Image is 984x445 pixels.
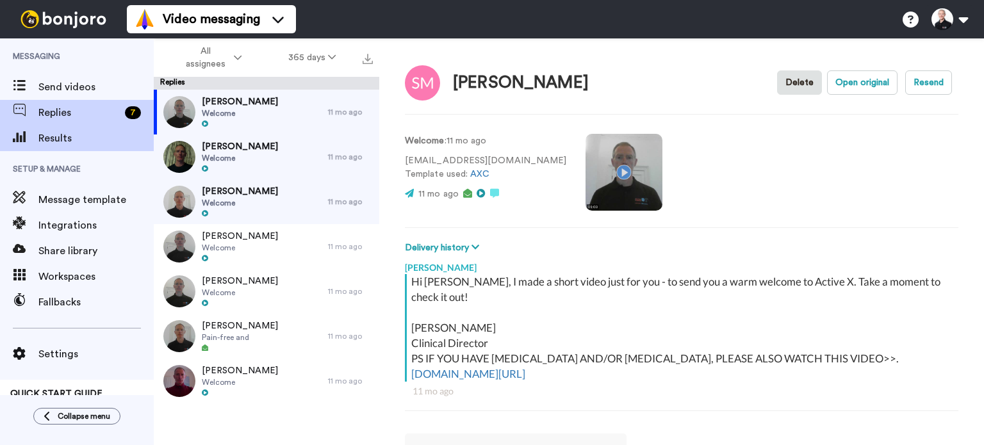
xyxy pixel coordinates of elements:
[202,332,278,343] span: Pain-free and
[154,359,379,403] a: [PERSON_NAME]Welcome11 mo ago
[125,106,141,119] div: 7
[328,286,373,296] div: 11 mo ago
[827,70,898,95] button: Open original
[202,243,278,253] span: Welcome
[202,153,278,163] span: Welcome
[154,314,379,359] a: [PERSON_NAME]Pain-free and11 mo ago
[202,230,278,243] span: [PERSON_NAME]
[202,364,278,377] span: [PERSON_NAME]
[363,54,373,64] img: export.svg
[163,10,260,28] span: Video messaging
[163,275,195,307] img: 8934aa88-0f8b-4cdb-a2ee-a7ffdfa1d812-thumb.jpg
[202,287,278,298] span: Welcome
[156,40,265,76] button: All assignees
[202,185,278,198] span: [PERSON_NAME]
[413,385,951,398] div: 11 mo ago
[453,74,589,92] div: [PERSON_NAME]
[163,320,195,352] img: 940a6e50-7874-414e-9456-e3b6b2241558-thumb.jpg
[163,186,195,218] img: 3e3f2ea2-f4fa-44b4-ac54-f59d0f8f3c0a-thumb.jpg
[777,70,822,95] button: Delete
[328,376,373,386] div: 11 mo ago
[38,131,154,146] span: Results
[202,377,278,387] span: Welcome
[202,95,278,108] span: [PERSON_NAME]
[405,241,483,255] button: Delivery history
[33,408,120,425] button: Collapse menu
[38,192,154,207] span: Message template
[328,107,373,117] div: 11 mo ago
[135,9,155,29] img: vm-color.svg
[163,231,195,263] img: 9af50c6c-1035-4056-acc6-12120f967c6a-thumb.jpg
[15,10,111,28] img: bj-logo-header-white.svg
[202,275,278,287] span: [PERSON_NAME]
[154,77,379,90] div: Replies
[405,255,958,274] div: [PERSON_NAME]
[405,154,566,181] p: [EMAIL_ADDRESS][DOMAIN_NAME] Template used:
[265,46,359,69] button: 365 days
[38,269,154,284] span: Workspaces
[154,90,379,134] a: [PERSON_NAME]Welcome11 mo ago
[38,79,154,95] span: Send videos
[179,45,231,70] span: All assignees
[38,295,154,310] span: Fallbacks
[405,136,445,145] strong: Welcome
[405,134,566,148] p: : 11 mo ago
[418,190,459,198] span: 11 mo ago
[154,179,379,224] a: [PERSON_NAME]Welcome11 mo ago
[163,365,195,397] img: ccec923a-4be8-4932-8d20-b3b5f5375011-thumb.jpg
[10,389,102,398] span: QUICK START GUIDE
[154,269,379,314] a: [PERSON_NAME]Welcome11 mo ago
[411,367,525,380] a: [DOMAIN_NAME][URL]
[202,108,278,118] span: Welcome
[202,320,278,332] span: [PERSON_NAME]
[38,218,154,233] span: Integrations
[154,134,379,179] a: [PERSON_NAME]Welcome11 mo ago
[359,48,377,67] button: Export all results that match these filters now.
[38,105,120,120] span: Replies
[411,274,955,382] div: Hi [PERSON_NAME], I made a short video just for you - to send you a warm welcome to Active X. Tak...
[202,140,278,153] span: [PERSON_NAME]
[154,224,379,269] a: [PERSON_NAME]Welcome11 mo ago
[328,152,373,162] div: 11 mo ago
[328,197,373,207] div: 11 mo ago
[328,241,373,252] div: 11 mo ago
[38,346,154,362] span: Settings
[58,411,110,421] span: Collapse menu
[405,65,440,101] img: Image of Sam Mills
[38,243,154,259] span: Share library
[328,331,373,341] div: 11 mo ago
[163,141,195,173] img: c4f2f902-8bf3-4dae-8325-32167a589f68-thumb.jpg
[163,96,195,128] img: 367e2468-56b2-40f8-b73c-c3576fdc8b23-thumb.jpg
[202,198,278,208] span: Welcome
[470,170,489,179] a: AXC
[905,70,952,95] button: Resend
